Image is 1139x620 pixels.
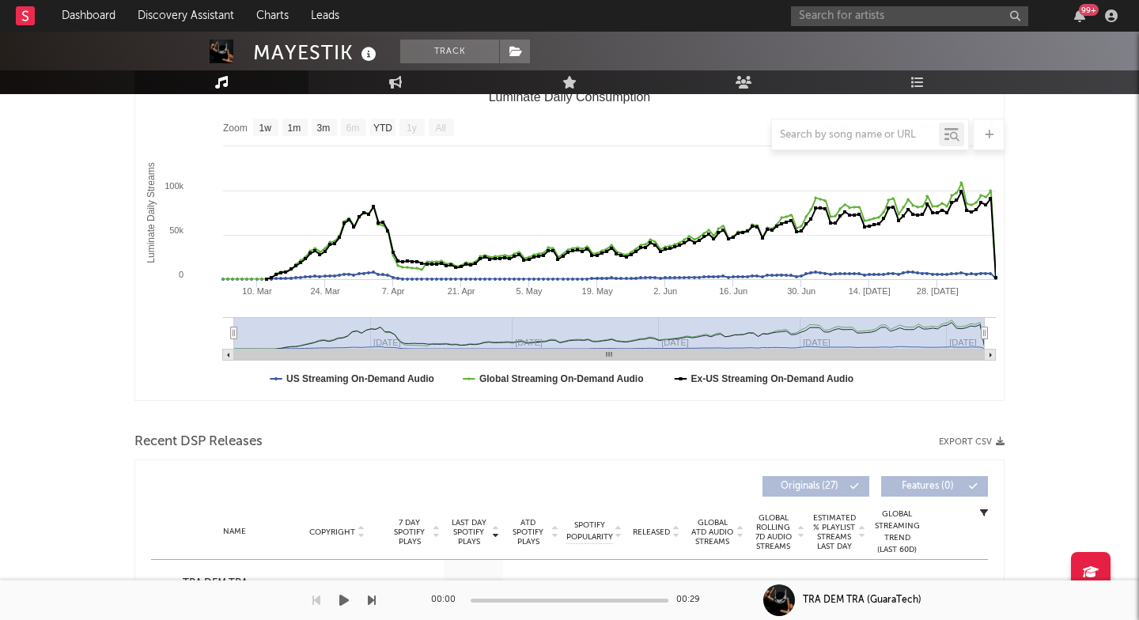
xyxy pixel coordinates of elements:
[773,482,846,491] span: Originals ( 27 )
[479,373,644,384] text: Global Streaming On-Demand Audio
[803,593,921,607] div: TRA DEM TRA (GuaraTech)
[653,286,677,296] text: 2. Jun
[179,270,184,279] text: 0
[310,286,340,296] text: 24. Mar
[517,286,543,296] text: 5. May
[1074,9,1085,22] button: 99+
[286,373,434,384] text: US Streaming On-Demand Audio
[751,513,795,551] span: Global Rolling 7D Audio Streams
[489,90,651,104] text: Luminate Daily Consumption
[400,40,499,63] button: Track
[891,482,964,491] span: Features ( 0 )
[253,40,380,66] div: MAYESTIK
[382,286,405,296] text: 7. Apr
[633,527,670,537] span: Released
[448,286,475,296] text: 21. Apr
[812,513,856,551] span: Estimated % Playlist Streams Last Day
[165,181,184,191] text: 100k
[787,286,815,296] text: 30. Jun
[691,518,734,546] span: Global ATD Audio Streams
[448,518,490,546] span: Last Day Spotify Plays
[507,518,549,546] span: ATD Spotify Plays
[719,286,747,296] text: 16. Jun
[676,591,708,610] div: 00:29
[183,526,286,538] div: Name
[1079,4,1099,16] div: 99 +
[135,84,1004,400] svg: Luminate Daily Consumption
[183,576,286,607] a: TRA DEM TRA (GuaraTech)
[873,508,921,556] div: Global Streaming Trend (Last 60D)
[582,286,614,296] text: 19. May
[431,591,463,610] div: 00:00
[566,520,613,543] span: Spotify Popularity
[791,6,1028,26] input: Search for artists
[388,518,430,546] span: 7 Day Spotify Plays
[309,527,355,537] span: Copyright
[242,286,272,296] text: 10. Mar
[146,162,157,263] text: Luminate Daily Streams
[134,433,263,452] span: Recent DSP Releases
[169,225,184,235] text: 50k
[939,437,1005,447] button: Export CSV
[691,373,854,384] text: Ex-US Streaming On-Demand Audio
[772,129,939,142] input: Search by song name or URL
[917,286,959,296] text: 28. [DATE]
[762,476,869,497] button: Originals(27)
[849,286,891,296] text: 14. [DATE]
[881,476,988,497] button: Features(0)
